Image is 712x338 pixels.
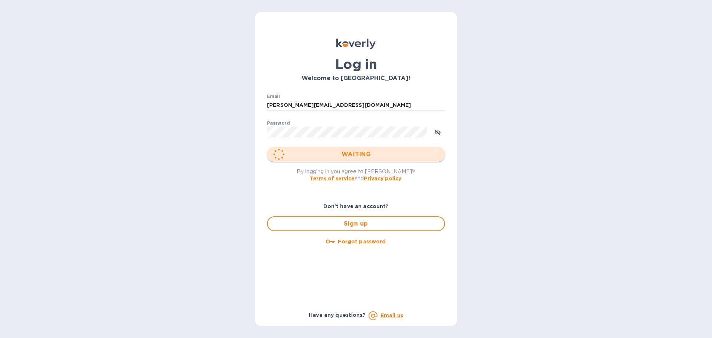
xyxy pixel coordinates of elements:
[323,203,389,209] b: Don't have an account?
[267,216,445,231] button: Sign up
[274,219,438,228] span: Sign up
[338,239,386,245] u: Forgot password
[267,56,445,72] h1: Log in
[297,168,416,181] span: By logging in you agree to [PERSON_NAME]'s and .
[309,312,366,318] b: Have any questions?
[380,312,403,318] a: Email us
[267,121,290,125] label: Password
[364,175,401,181] a: Privacy policy
[430,124,445,139] button: toggle password visibility
[267,100,445,111] input: Enter email address
[267,94,280,99] label: Email
[267,75,445,82] h3: Welcome to [GEOGRAPHIC_DATA]!
[310,175,355,181] a: Terms of service
[336,39,376,49] img: Koverly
